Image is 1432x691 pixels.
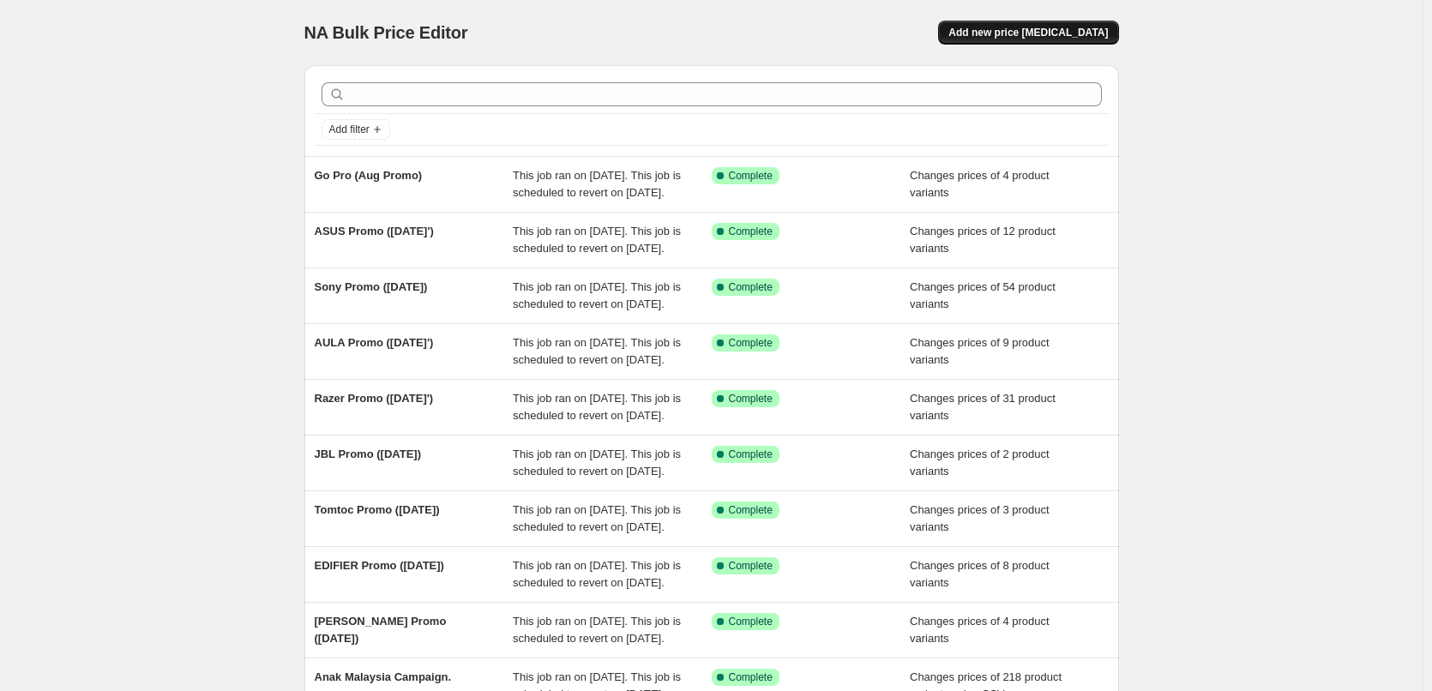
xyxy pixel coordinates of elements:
[729,503,773,517] span: Complete
[315,169,423,182] span: Go Pro (Aug Promo)
[948,26,1108,39] span: Add new price [MEDICAL_DATA]
[315,392,434,405] span: Razer Promo ([DATE]')
[315,559,444,572] span: EDIFIER Promo ([DATE])
[729,615,773,628] span: Complete
[729,392,773,406] span: Complete
[513,280,681,310] span: This job ran on [DATE]. This job is scheduled to revert on [DATE].
[910,169,1050,199] span: Changes prices of 4 product variants
[513,225,681,255] span: This job ran on [DATE]. This job is scheduled to revert on [DATE].
[910,615,1050,645] span: Changes prices of 4 product variants
[513,503,681,533] span: This job ran on [DATE]. This job is scheduled to revert on [DATE].
[729,559,773,573] span: Complete
[938,21,1118,45] button: Add new price [MEDICAL_DATA]
[513,559,681,589] span: This job ran on [DATE]. This job is scheduled to revert on [DATE].
[910,336,1050,366] span: Changes prices of 9 product variants
[513,392,681,422] span: This job ran on [DATE]. This job is scheduled to revert on [DATE].
[304,23,468,42] span: NA Bulk Price Editor
[322,119,390,140] button: Add filter
[729,670,773,684] span: Complete
[910,225,1056,255] span: Changes prices of 12 product variants
[513,169,681,199] span: This job ran on [DATE]. This job is scheduled to revert on [DATE].
[315,615,447,645] span: [PERSON_NAME] Promo ([DATE])
[315,448,421,460] span: JBL Promo ([DATE])
[910,559,1050,589] span: Changes prices of 8 product variants
[513,448,681,478] span: This job ran on [DATE]. This job is scheduled to revert on [DATE].
[910,448,1050,478] span: Changes prices of 2 product variants
[910,503,1050,533] span: Changes prices of 3 product variants
[315,670,452,683] span: Anak Malaysia Campaign.
[729,225,773,238] span: Complete
[513,336,681,366] span: This job ran on [DATE]. This job is scheduled to revert on [DATE].
[329,123,370,136] span: Add filter
[315,336,434,349] span: AULA Promo ([DATE]')
[910,392,1056,422] span: Changes prices of 31 product variants
[315,225,434,237] span: ASUS Promo ([DATE]')
[315,280,428,293] span: Sony Promo ([DATE])
[315,503,440,516] span: Tomtoc Promo ([DATE])
[513,615,681,645] span: This job ran on [DATE]. This job is scheduled to revert on [DATE].
[729,280,773,294] span: Complete
[729,336,773,350] span: Complete
[910,280,1056,310] span: Changes prices of 54 product variants
[729,169,773,183] span: Complete
[729,448,773,461] span: Complete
